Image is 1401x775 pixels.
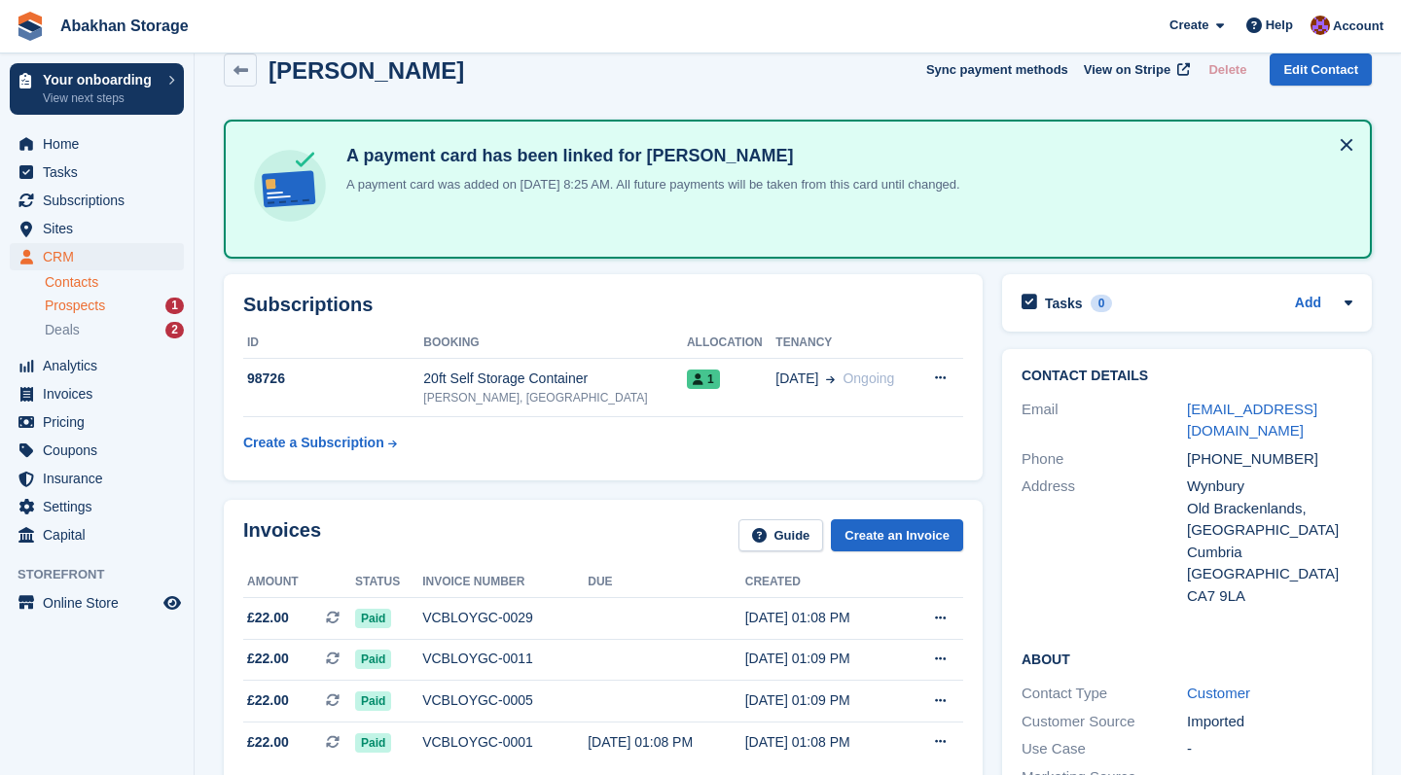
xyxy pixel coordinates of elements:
[243,294,963,316] h2: Subscriptions
[1187,685,1250,701] a: Customer
[355,733,391,753] span: Paid
[423,328,687,359] th: Booking
[423,369,687,389] div: 20ft Self Storage Container
[355,691,391,711] span: Paid
[10,130,184,158] a: menu
[423,389,687,406] div: [PERSON_NAME], [GEOGRAPHIC_DATA]
[1187,542,1352,564] div: Cumbria
[422,649,588,669] div: VCBLOYGC-0011
[43,159,160,186] span: Tasks
[1022,399,1187,442] div: Email
[10,352,184,379] a: menu
[831,519,963,551] a: Create an Invoice
[1022,738,1187,760] div: Use Case
[10,159,184,186] a: menu
[10,521,184,548] a: menu
[1333,17,1383,36] span: Account
[165,298,184,314] div: 1
[745,649,903,669] div: [DATE] 01:09 PM
[355,650,391,669] span: Paid
[43,73,159,87] p: Your onboarding
[745,608,903,628] div: [DATE] 01:08 PM
[1201,53,1254,86] button: Delete
[10,465,184,492] a: menu
[687,328,775,359] th: Allocation
[745,567,903,598] th: Created
[926,53,1068,86] button: Sync payment methods
[422,567,588,598] th: Invoice number
[53,10,197,42] a: Abakhan Storage
[1169,16,1208,35] span: Create
[247,608,289,628] span: £22.00
[45,273,184,292] a: Contacts
[1022,476,1187,607] div: Address
[1022,683,1187,705] div: Contact Type
[1187,448,1352,471] div: [PHONE_NUMBER]
[1266,16,1293,35] span: Help
[249,145,331,227] img: card-linked-ebf98d0992dc2aeb22e95c0e3c79077019eb2392cfd83c6a337811c24bc77127.svg
[247,690,289,711] span: £22.00
[1270,53,1372,86] a: Edit Contact
[1187,711,1352,733] div: Imported
[10,215,184,242] a: menu
[1022,448,1187,471] div: Phone
[745,732,903,753] div: [DATE] 01:08 PM
[1076,53,1194,86] a: View on Stripe
[165,322,184,338] div: 2
[775,369,818,389] span: [DATE]
[745,690,903,711] div: [DATE] 01:09 PM
[339,175,960,194] p: A payment card was added on [DATE] 8:25 AM. All future payments will be taken from this card unti...
[243,328,423,359] th: ID
[18,565,194,584] span: Storefront
[422,690,588,711] div: VCBLOYGC-0005
[775,328,915,359] th: Tenancy
[1187,476,1352,498] div: Wynbury
[43,89,159,107] p: View next steps
[247,649,289,669] span: £22.00
[1084,60,1170,80] span: View on Stripe
[843,370,894,386] span: Ongoing
[1091,295,1113,312] div: 0
[687,370,720,389] span: 1
[10,589,184,616] a: menu
[355,609,391,628] span: Paid
[243,567,355,598] th: Amount
[45,296,184,316] a: Prospects 1
[247,732,289,753] span: £22.00
[43,243,160,270] span: CRM
[269,57,464,84] h2: [PERSON_NAME]
[43,352,160,379] span: Analytics
[1045,295,1083,312] h2: Tasks
[588,732,745,753] div: [DATE] 01:08 PM
[243,369,423,389] div: 98726
[161,591,184,615] a: Preview store
[43,408,160,436] span: Pricing
[43,187,160,214] span: Subscriptions
[43,465,160,492] span: Insurance
[243,425,397,461] a: Create a Subscription
[1187,738,1352,760] div: -
[10,437,184,464] a: menu
[43,589,160,616] span: Online Store
[10,243,184,270] a: menu
[10,63,184,115] a: Your onboarding View next steps
[355,567,422,598] th: Status
[243,519,321,551] h2: Invoices
[10,408,184,436] a: menu
[45,321,80,339] span: Deals
[43,215,160,242] span: Sites
[1187,498,1352,542] div: Old Brackenlands, [GEOGRAPHIC_DATA]
[43,437,160,464] span: Coupons
[10,187,184,214] a: menu
[43,521,160,548] span: Capital
[588,567,745,598] th: Due
[422,732,588,753] div: VCBLOYGC-0001
[16,12,45,41] img: stora-icon-8386f47178a22dfd0bd8f6a31ec36ba5ce8667c1dd55bd0f319d3a0aa187defe.svg
[10,493,184,520] a: menu
[43,130,160,158] span: Home
[1022,649,1352,668] h2: About
[422,608,588,628] div: VCBLOYGC-0029
[1187,563,1352,585] div: [GEOGRAPHIC_DATA]
[1187,585,1352,608] div: CA7 9LA
[45,297,105,315] span: Prospects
